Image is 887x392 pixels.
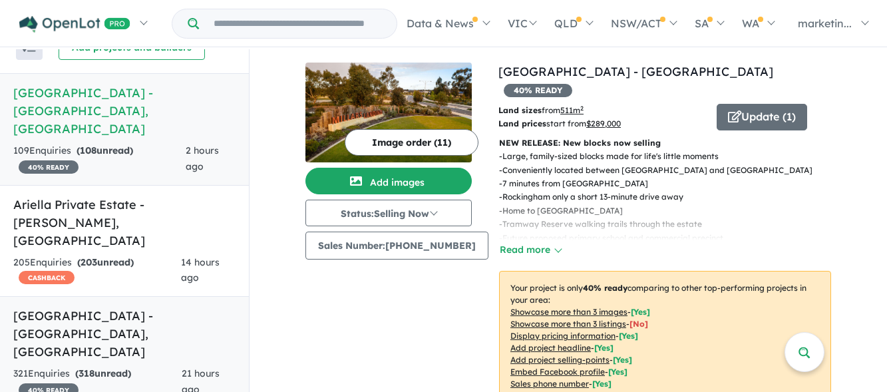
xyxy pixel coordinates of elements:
button: Image order (11) [345,129,478,156]
p: - Large, family-sized blocks made for life's little moments [499,150,842,163]
span: 40 % READY [19,160,79,174]
span: 318 [79,367,94,379]
div: 109 Enquir ies [13,143,186,175]
p: - Conveniently located between [GEOGRAPHIC_DATA] and [GEOGRAPHIC_DATA] [499,164,842,177]
p: NEW RELEASE: New blocks now selling [499,136,831,150]
a: [GEOGRAPHIC_DATA] - [GEOGRAPHIC_DATA] [498,64,773,79]
button: Sales Number:[PHONE_NUMBER] [305,232,488,260]
button: Add images [305,168,472,194]
strong: ( unread) [77,144,133,156]
p: - 7 minutes from [GEOGRAPHIC_DATA] [499,177,842,190]
u: Sales phone number [510,379,589,389]
span: [ Yes ] [631,307,650,317]
span: marketin... [798,17,852,30]
h5: Ariella Private Estate - [PERSON_NAME] , [GEOGRAPHIC_DATA] [13,196,236,250]
span: CASHBACK [19,271,75,284]
p: - Tramway Reserve walking trails through the estate [499,218,842,231]
h5: [GEOGRAPHIC_DATA] - [GEOGRAPHIC_DATA] , [GEOGRAPHIC_DATA] [13,307,236,361]
u: Showcase more than 3 images [510,307,627,317]
span: [ Yes ] [613,355,632,365]
p: - Home to [GEOGRAPHIC_DATA] [499,204,842,218]
span: 40 % READY [504,84,572,97]
u: Add project selling-points [510,355,610,365]
button: Update (1) [717,104,807,130]
strong: ( unread) [77,256,134,268]
input: Try estate name, suburb, builder or developer [202,9,394,38]
h5: [GEOGRAPHIC_DATA] - [GEOGRAPHIC_DATA] , [GEOGRAPHIC_DATA] [13,84,236,138]
u: 511 m [560,105,584,115]
span: 2 hours ago [186,144,219,172]
sup: 2 [580,104,584,112]
div: 205 Enquir ies [13,255,181,287]
u: Display pricing information [510,331,616,341]
button: Read more [499,242,562,258]
b: Land sizes [498,105,542,115]
span: [ Yes ] [592,379,612,389]
b: 40 % ready [583,283,627,293]
u: Showcase more than 3 listings [510,319,626,329]
span: [ Yes ] [619,331,638,341]
b: Land prices [498,118,546,128]
u: $ 289,000 [586,118,621,128]
u: Add project headline [510,343,591,353]
span: [ Yes ] [608,367,627,377]
p: start from [498,117,707,130]
span: 203 [81,256,97,268]
button: Status:Selling Now [305,200,472,226]
strong: ( unread) [75,367,131,379]
p: - Rockingham only a short 13-minute drive away [499,190,842,204]
span: [ No ] [629,319,648,329]
span: 14 hours ago [181,256,220,284]
img: Millars Landing Estate - Baldivis [305,63,472,162]
p: - Future proposed primary school and commercial precinct [499,232,842,245]
p: from [498,104,707,117]
u: Embed Facebook profile [510,367,605,377]
img: Openlot PRO Logo White [19,16,130,33]
span: [ Yes ] [594,343,614,353]
span: 108 [80,144,96,156]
